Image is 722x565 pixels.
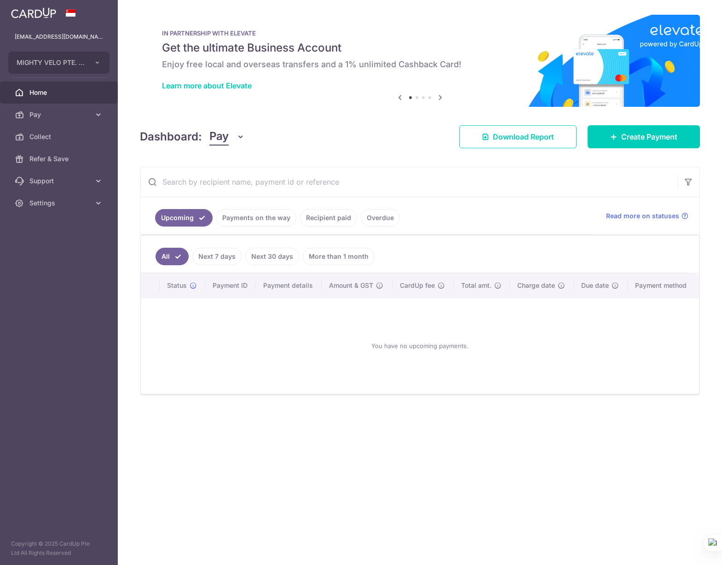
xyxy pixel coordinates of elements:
[606,211,688,221] a: Read more on statuses
[162,59,678,70] h6: Enjoy free local and overseas transfers and a 1% unlimited Cashback Card!
[606,211,679,221] span: Read more on statuses
[8,52,110,74] button: MIGHTY VELO PTE. LTD.
[29,88,90,97] span: Home
[192,248,242,265] a: Next 7 days
[256,274,322,297] th: Payment details
[588,125,700,148] a: Create Payment
[162,29,678,37] p: IN PARTNERSHIP WITH ELEVATE
[205,274,256,297] th: Payment ID
[167,281,187,290] span: Status
[140,167,677,197] input: Search by recipient name, payment id or reference
[155,209,213,227] a: Upcoming
[621,131,677,142] span: Create Payment
[29,132,90,141] span: Collect
[581,281,609,290] span: Due date
[461,281,491,290] span: Total amt.
[628,274,699,297] th: Payment method
[300,209,357,227] a: Recipient paid
[209,128,245,146] button: Pay
[29,198,90,208] span: Settings
[15,32,103,41] p: [EMAIL_ADDRESS][DOMAIN_NAME]
[361,209,400,227] a: Overdue
[152,305,688,386] div: You have no upcoming payments.
[303,248,375,265] a: More than 1 month
[400,281,435,290] span: CardUp fee
[140,15,700,107] img: Renovation banner
[29,110,90,119] span: Pay
[29,176,90,186] span: Support
[162,41,678,55] h5: Get the ultimate Business Account
[459,125,577,148] a: Download Report
[162,81,252,90] a: Learn more about Elevate
[140,128,202,145] h4: Dashboard:
[17,58,85,67] span: MIGHTY VELO PTE. LTD.
[29,154,90,163] span: Refer & Save
[517,281,555,290] span: Charge date
[216,209,296,227] a: Payments on the way
[156,248,189,265] a: All
[11,7,56,18] img: CardUp
[245,248,299,265] a: Next 30 days
[493,131,554,142] span: Download Report
[329,281,373,290] span: Amount & GST
[209,128,229,146] span: Pay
